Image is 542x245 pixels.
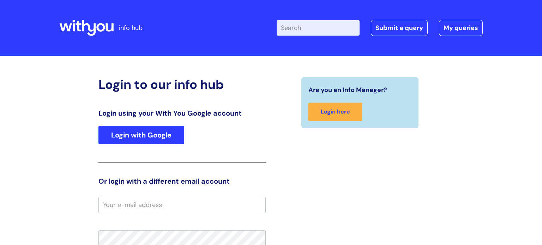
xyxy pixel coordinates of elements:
h2: Login to our info hub [98,77,266,92]
a: My queries [439,20,483,36]
span: Are you an Info Manager? [308,84,387,96]
p: info hub [119,22,143,33]
a: Login with Google [98,126,184,144]
input: Your e-mail address [98,197,266,213]
h3: Or login with a different email account [98,177,266,185]
h3: Login using your With You Google account [98,109,266,117]
a: Login here [308,103,362,121]
input: Search [277,20,360,36]
a: Submit a query [371,20,428,36]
